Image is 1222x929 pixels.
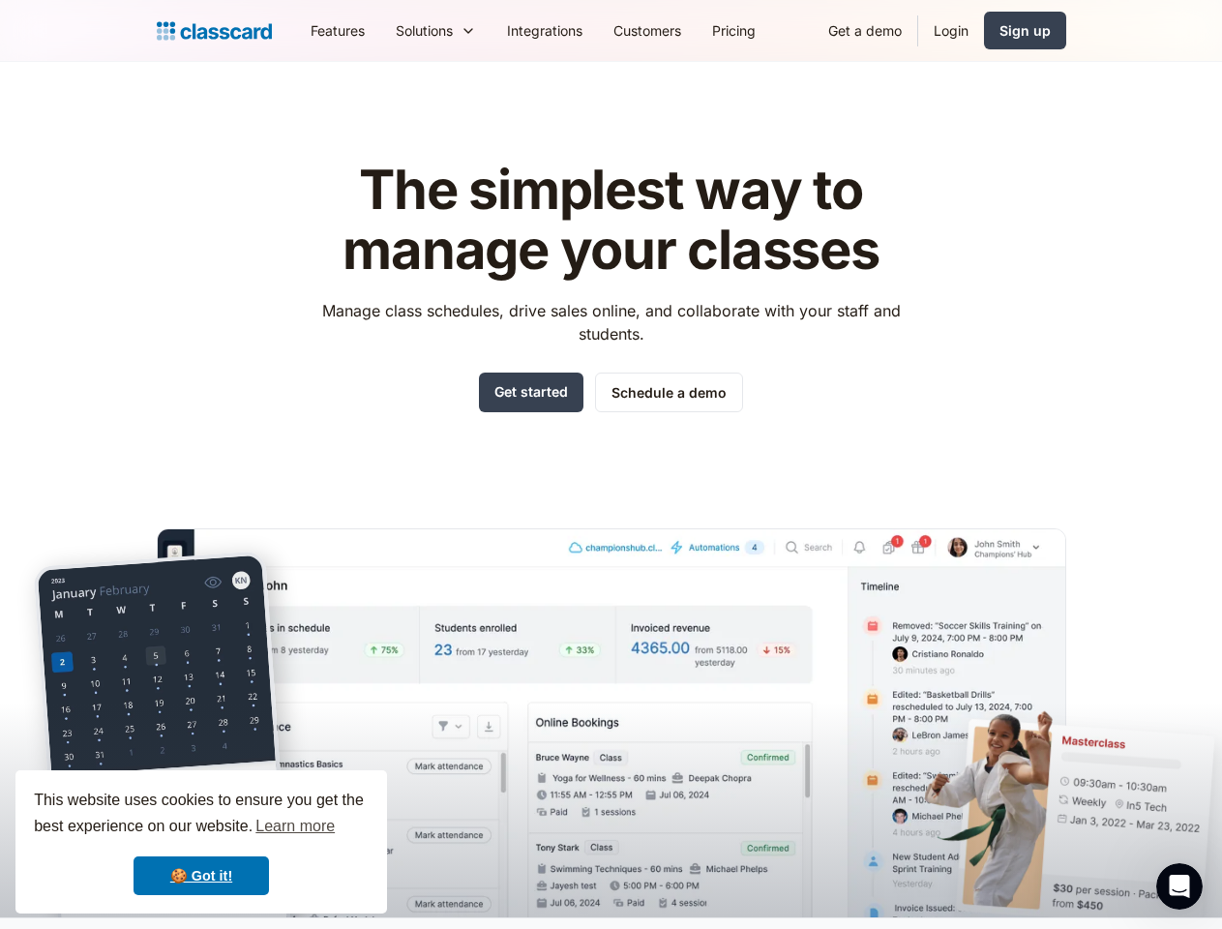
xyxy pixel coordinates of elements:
p: Manage class schedules, drive sales online, and collaborate with your staff and students. [304,299,918,345]
div: cookieconsent [15,770,387,914]
a: Sign up [984,12,1066,49]
a: Pricing [697,9,771,52]
a: Customers [598,9,697,52]
iframe: Intercom live chat [1156,863,1203,910]
a: Login [918,9,984,52]
a: home [157,17,272,45]
a: learn more about cookies [253,812,338,841]
div: Sign up [999,20,1051,41]
a: Features [295,9,380,52]
div: Solutions [380,9,492,52]
span: This website uses cookies to ensure you get the best experience on our website. [34,789,369,841]
a: Get a demo [813,9,917,52]
a: dismiss cookie message [134,856,269,895]
a: Schedule a demo [595,373,743,412]
div: Solutions [396,20,453,41]
a: Integrations [492,9,598,52]
h1: The simplest way to manage your classes [304,161,918,280]
a: Get started [479,373,583,412]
